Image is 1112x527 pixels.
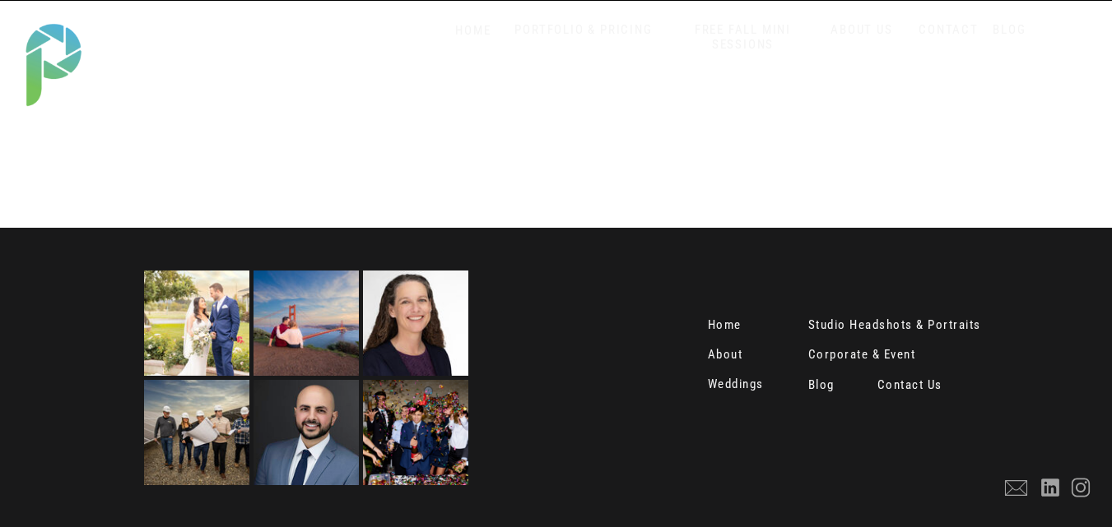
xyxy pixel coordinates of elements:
[509,22,659,38] a: PORTFOLIO & PRICING
[708,377,768,394] a: Weddings
[808,378,877,395] a: Blog
[915,22,983,38] a: CONTACT
[708,348,748,364] a: About
[439,23,509,39] a: HOME
[808,348,927,364] a: Corporate & Event
[675,22,812,53] a: FREE FALL MINI SESSIONS
[827,22,897,38] a: ABOUT US
[708,318,748,335] a: Home
[144,270,249,376] img: wedding sacramento photography studio photo
[254,380,359,485] img: Professional Headshot Photograph Sacramento Studio
[363,380,468,485] img: sacramento event photographer celebration
[363,270,468,376] img: Sacramento Headshot White Background
[877,378,947,395] a: Contact Us
[808,318,1000,335] a: Studio Headshots & Portraits
[254,270,359,376] img: Golden Gate Bridge Engagement Photo
[989,22,1031,38] a: BLOG
[144,380,249,485] img: Sacramento Corporate Action Shot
